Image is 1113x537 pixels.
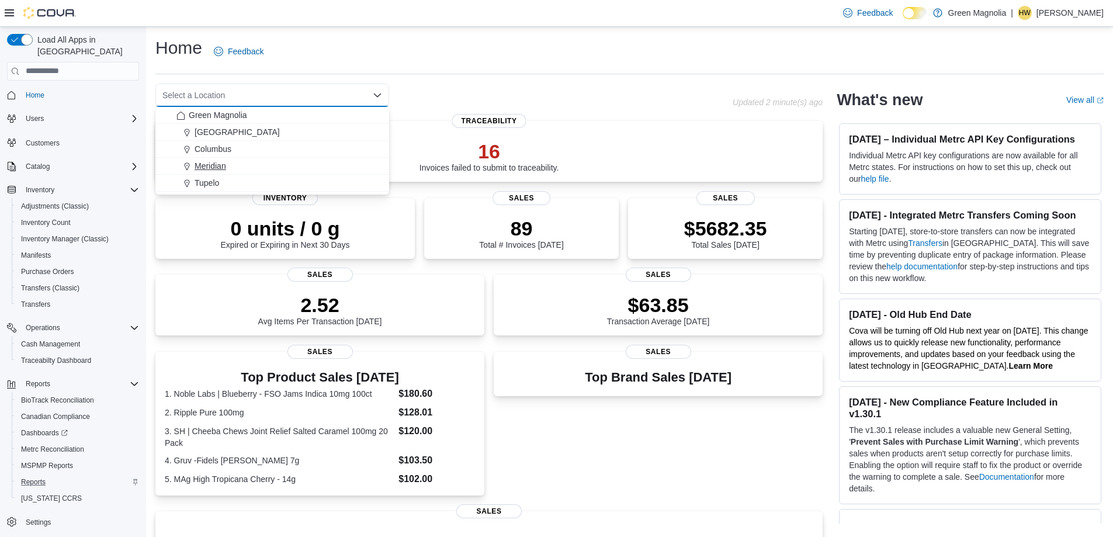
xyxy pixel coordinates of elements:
[21,234,109,244] span: Inventory Manager (Classic)
[16,354,96,368] a: Traceabilty Dashboard
[12,214,144,231] button: Inventory Count
[12,425,144,441] a: Dashboards
[26,379,50,389] span: Reports
[16,491,86,505] a: [US_STATE] CCRS
[1066,95,1104,105] a: View allExternal link
[1097,97,1104,104] svg: External link
[849,396,1091,420] h3: [DATE] - New Compliance Feature Included in v1.30.1
[398,424,475,438] dd: $120.00
[16,459,139,473] span: MSPMP Reports
[948,6,1007,20] p: Green Magnolia
[452,114,526,128] span: Traceability
[903,7,927,19] input: Dark Mode
[252,191,318,205] span: Inventory
[12,336,144,352] button: Cash Management
[21,412,90,421] span: Canadian Compliance
[16,265,139,279] span: Purchase Orders
[26,138,60,148] span: Customers
[12,352,144,369] button: Traceabilty Dashboard
[16,410,95,424] a: Canadian Compliance
[16,297,55,311] a: Transfers
[849,150,1091,185] p: Individual Metrc API key configurations are now available for all Metrc states. For instructions ...
[21,300,50,309] span: Transfers
[16,248,56,262] a: Manifests
[16,265,79,279] a: Purchase Orders
[16,297,139,311] span: Transfers
[2,134,144,151] button: Customers
[26,91,44,100] span: Home
[12,392,144,408] button: BioTrack Reconciliation
[696,191,755,205] span: Sales
[21,339,80,349] span: Cash Management
[2,182,144,198] button: Inventory
[12,458,144,474] button: MSPMP Reports
[21,445,84,454] span: Metrc Reconciliation
[16,393,139,407] span: BioTrack Reconciliation
[21,515,139,529] span: Settings
[1009,361,1053,370] a: Learn More
[851,437,1018,446] strong: Prevent Sales with Purchase Limit Warning
[733,98,823,107] p: Updated 2 minute(s) ago
[16,281,139,295] span: Transfers (Classic)
[155,124,389,141] button: [GEOGRAPHIC_DATA]
[16,393,99,407] a: BioTrack Reconciliation
[21,160,139,174] span: Catalog
[155,141,389,158] button: Columbus
[21,112,48,126] button: Users
[849,309,1091,320] h3: [DATE] - Old Hub End Date
[398,387,475,401] dd: $180.60
[26,185,54,195] span: Inventory
[1011,6,1013,20] p: |
[886,262,958,271] a: help documentation
[21,515,56,529] a: Settings
[195,177,219,189] span: Tupelo
[287,345,353,359] span: Sales
[155,107,389,124] button: Green Magnolia
[33,34,139,57] span: Load All Apps in [GEOGRAPHIC_DATA]
[16,442,139,456] span: Metrc Reconciliation
[21,428,68,438] span: Dashboards
[21,160,54,174] button: Catalog
[12,490,144,507] button: [US_STATE] CCRS
[16,232,113,246] a: Inventory Manager (Classic)
[16,232,139,246] span: Inventory Manager (Classic)
[26,518,51,527] span: Settings
[21,251,51,260] span: Manifests
[195,160,226,172] span: Meridian
[21,112,139,126] span: Users
[585,370,731,384] h3: Top Brand Sales [DATE]
[684,217,767,240] p: $5682.35
[12,296,144,313] button: Transfers
[838,1,897,25] a: Feedback
[2,158,144,175] button: Catalog
[165,370,475,384] h3: Top Product Sales [DATE]
[16,442,89,456] a: Metrc Reconciliation
[221,217,350,250] div: Expired or Expiring in Next 30 Days
[21,377,139,391] span: Reports
[16,281,84,295] a: Transfers (Classic)
[2,320,144,336] button: Operations
[857,7,893,19] span: Feedback
[21,267,74,276] span: Purchase Orders
[21,202,89,211] span: Adjustments (Classic)
[456,504,522,518] span: Sales
[398,472,475,486] dd: $102.00
[684,217,767,250] div: Total Sales [DATE]
[16,337,139,351] span: Cash Management
[21,321,65,335] button: Operations
[12,264,144,280] button: Purchase Orders
[155,175,389,192] button: Tupelo
[258,293,382,317] p: 2.52
[373,91,382,100] button: Close list of options
[21,477,46,487] span: Reports
[837,91,923,109] h2: What's new
[1019,6,1031,20] span: HW
[16,248,139,262] span: Manifests
[16,459,78,473] a: MSPMP Reports
[607,293,710,326] div: Transaction Average [DATE]
[861,174,889,183] a: help file
[849,209,1091,221] h3: [DATE] - Integrated Metrc Transfers Coming Soon
[165,407,394,418] dt: 2. Ripple Pure 100mg
[16,199,93,213] a: Adjustments (Classic)
[23,7,76,19] img: Cova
